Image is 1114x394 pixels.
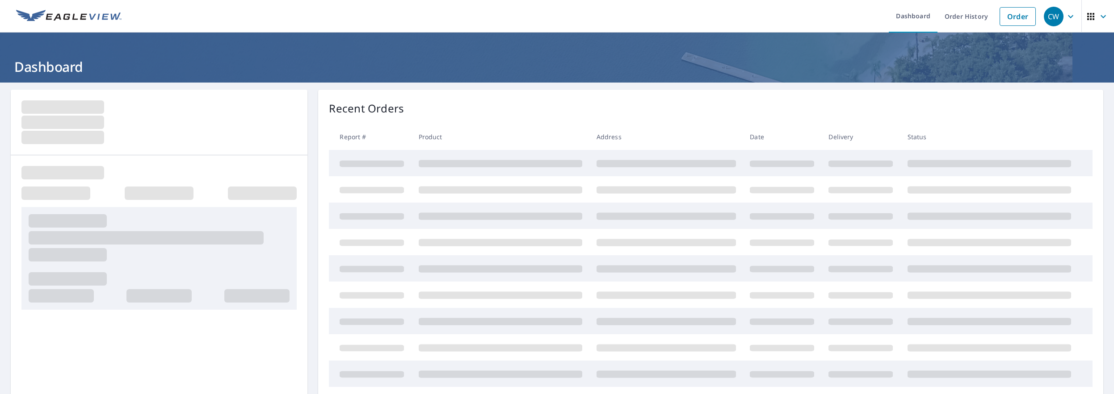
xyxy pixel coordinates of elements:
[1000,7,1036,26] a: Order
[11,58,1103,76] h1: Dashboard
[900,124,1078,150] th: Status
[743,124,821,150] th: Date
[329,124,411,150] th: Report #
[589,124,743,150] th: Address
[821,124,900,150] th: Delivery
[16,10,122,23] img: EV Logo
[1044,7,1064,26] div: CW
[329,100,404,116] p: Recent Orders
[412,124,589,150] th: Product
